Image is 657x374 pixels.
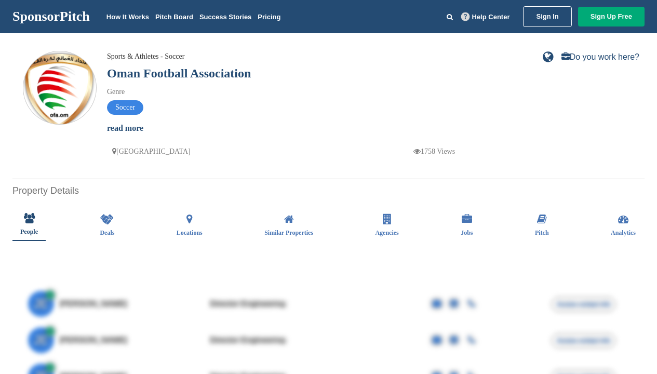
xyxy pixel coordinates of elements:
[59,300,128,308] span: [PERSON_NAME]
[23,51,96,130] img: Sponsorpitch & Oman Football Association
[461,230,473,236] span: Jobs
[28,322,629,358] a: JE [PERSON_NAME] Director Engineering Access contact info
[199,13,251,21] a: Success Stories
[100,230,114,236] span: Deals
[177,230,203,236] span: Locations
[578,7,645,26] a: Sign Up Free
[258,13,280,21] a: Pricing
[20,229,38,235] span: People
[551,297,616,312] span: Access contact info
[209,300,365,308] div: Director Engineering
[112,145,191,158] p: [GEOGRAPHIC_DATA]
[28,286,629,322] a: JE [PERSON_NAME] Director Engineering Access contact info
[107,86,471,98] div: Genre
[611,230,636,236] span: Analytics
[107,100,143,115] span: Soccer
[12,10,90,23] a: SponsorPitch
[106,13,149,21] a: How It Works
[107,124,143,132] a: read more
[535,230,549,236] span: Pitch
[107,66,251,80] a: Oman Football Association
[264,230,313,236] span: Similar Properties
[59,336,128,344] span: [PERSON_NAME]
[375,230,398,236] span: Agencies
[561,53,639,61] a: Do you work here?
[155,13,193,21] a: Pitch Board
[413,145,455,158] p: 1758 Views
[551,333,616,349] span: Access contact info
[209,336,365,344] div: Director Engineering
[28,327,54,353] span: JE
[459,11,512,23] a: Help Center
[523,6,571,27] a: Sign In
[28,291,54,317] span: JE
[107,51,184,62] div: Sports & Athletes - Soccer
[12,184,645,198] h2: Property Details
